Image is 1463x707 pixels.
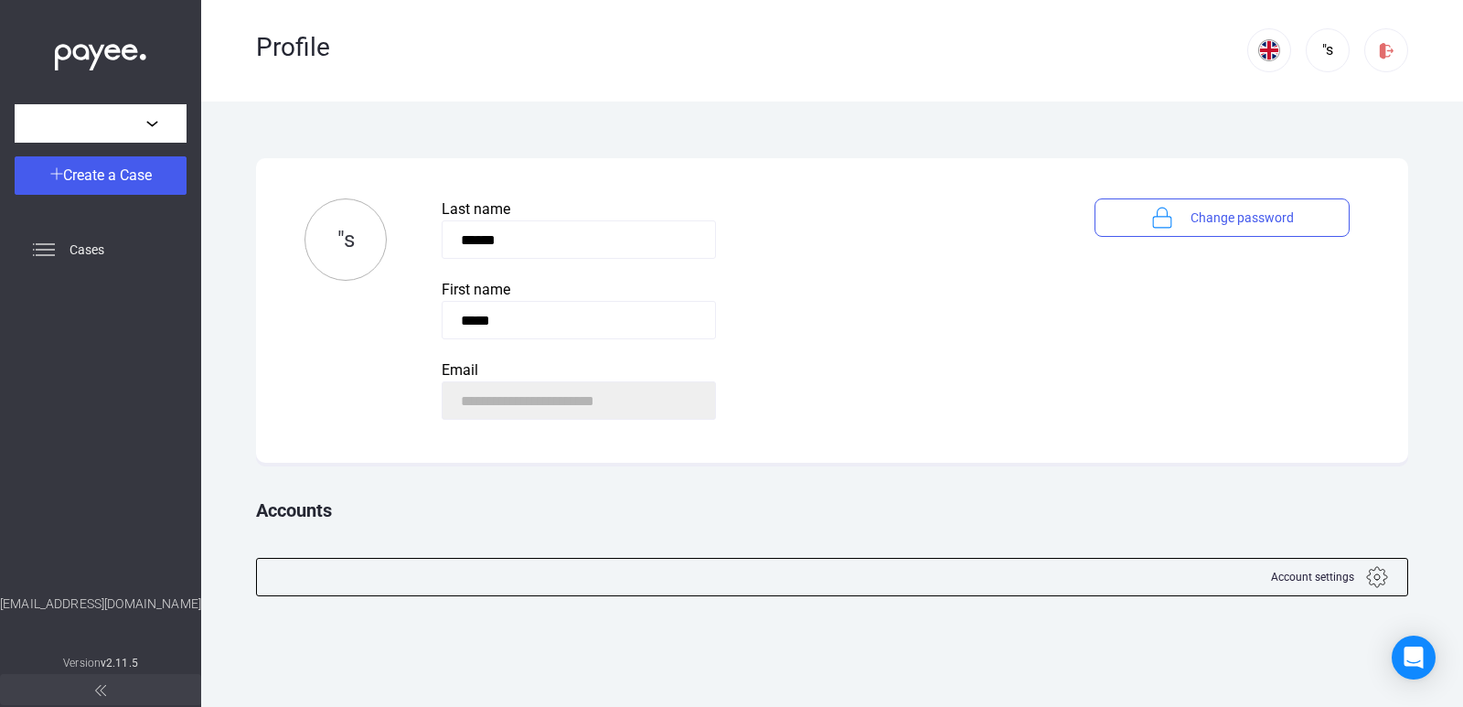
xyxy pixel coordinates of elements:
[442,279,1040,301] div: First name
[50,167,63,180] img: plus-white.svg
[95,685,106,696] img: arrow-double-left-grey.svg
[69,239,104,261] span: Cases
[1151,207,1173,229] img: lock-blue
[15,156,187,195] button: Create a Case
[304,198,387,281] button: "s
[1364,28,1408,72] button: logout-red
[1258,39,1280,61] img: EN
[1271,566,1354,588] span: Account settings
[442,359,1040,381] div: Email
[1312,39,1343,61] div: "s
[101,657,138,670] strong: v2.11.5
[442,198,1040,220] div: Last name
[33,239,55,261] img: list.svg
[337,227,355,252] span: "s
[256,32,1247,63] div: Profile
[1366,566,1388,588] img: gear.svg
[1247,28,1291,72] button: EN
[1095,198,1350,237] button: lock-blueChange password
[1306,28,1350,72] button: "s
[55,34,146,71] img: white-payee-white-dot.svg
[1392,636,1436,680] div: Open Intercom Messenger
[63,166,152,184] span: Create a Case
[1191,207,1294,229] span: Change password
[256,472,1408,549] div: Accounts
[1377,41,1396,60] img: logout-red
[1252,559,1407,595] button: Account settings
